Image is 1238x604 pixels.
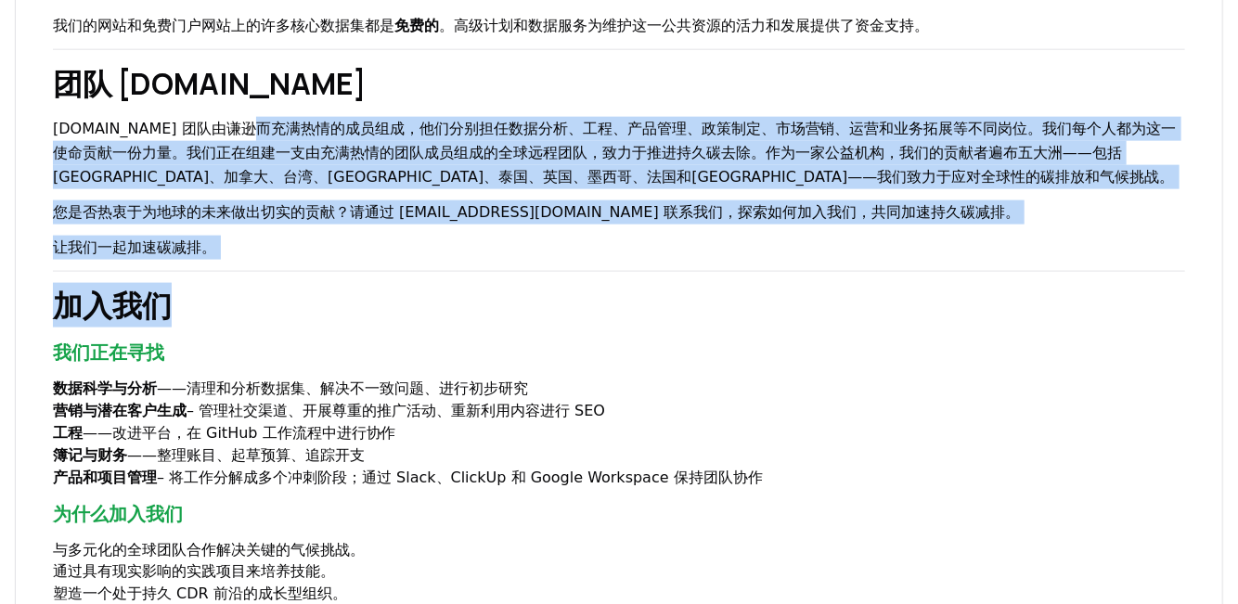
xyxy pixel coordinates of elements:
[53,541,365,559] font: 与多元化的全球团队合作解决关键的气候挑战。
[127,446,365,464] font: ——整理账目、起草预算、追踪开支
[53,238,216,256] font: 让我们一起加速碳减排。
[53,585,347,603] font: 塑造一个处于持久 CDR 前沿的成长型组织。
[53,446,127,464] font: 簿记与财务
[53,341,164,364] font: 我们正在寻找
[53,379,157,397] font: 数据科学与分析
[53,203,1020,221] font: 您是否热衷于为地球的未来做出切实的贡献？请通过 [EMAIL_ADDRESS][DOMAIN_NAME] 联系我们，探索如何加入我们，共同加速持久碳减排。
[53,120,1177,186] font: [DOMAIN_NAME] 团队由谦逊而充满热情的成员组成，他们分别担任数据分析、工程、产品管理、政策制定、市场营销、运营和业务拓展等不同岗位。我们每个人都为这一使命贡献一份力量。我们正在组建一...
[53,63,366,104] font: 团队 [DOMAIN_NAME]
[439,17,929,34] font: 。高级计划和数据服务为维护这一公共资源的活力和发展提供了资金支持。
[53,563,335,581] font: 通过具有现实影响的实践项目来培养技能。
[53,402,187,419] font: 营销与潜在客户生成
[53,285,172,326] font: 加入我们
[53,17,394,34] font: 我们的网站和免费门户网站上的许多核心数据集都是
[394,17,439,34] font: 免费的
[157,379,528,397] font: ——清理和分析数据集、解决不一致问题、进行初步研究
[157,469,763,486] font: – 将工作分解成多个冲刺阶段；通过 Slack、ClickUp 和 Google Workspace 保持团队协作
[53,424,83,442] font: 工程
[53,469,157,486] font: 产品和项目管理
[83,424,396,442] font: ——改进平台，在 GitHub 工作流程中进行协作
[53,503,183,525] font: 为什么加入我们
[187,402,605,419] font: – 管理社交渠道、开展尊重的推广活动、重新利用内容进行 SEO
